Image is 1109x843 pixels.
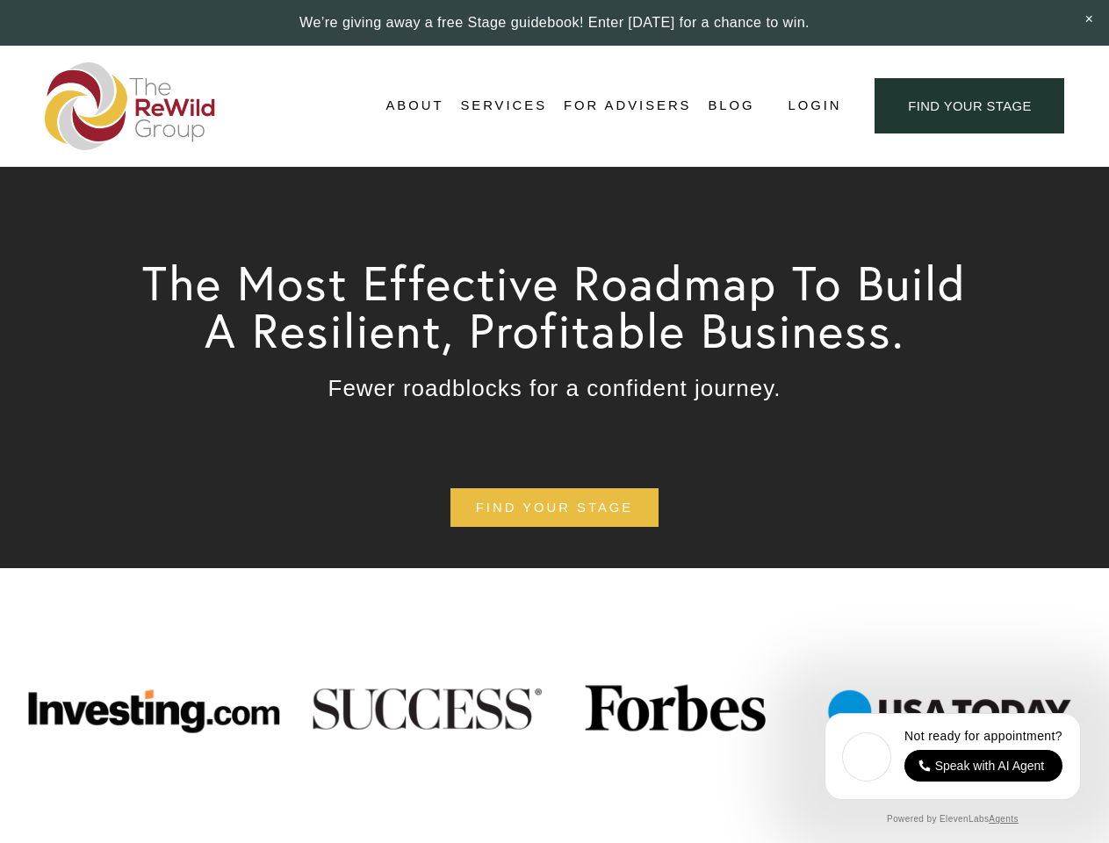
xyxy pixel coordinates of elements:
[788,94,841,118] a: Login
[875,78,1064,133] a: find your stage
[45,62,217,150] img: The ReWild Group
[564,93,691,119] a: For Advisers
[460,93,547,119] a: folder dropdown
[708,93,754,119] a: Blog
[450,488,659,528] a: find your stage
[385,94,443,118] span: About
[385,93,443,119] a: folder dropdown
[142,253,982,360] span: The Most Effective Roadmap To Build A Resilient, Profitable Business.
[328,375,781,401] span: Fewer roadblocks for a confident journey.
[460,94,547,118] span: Services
